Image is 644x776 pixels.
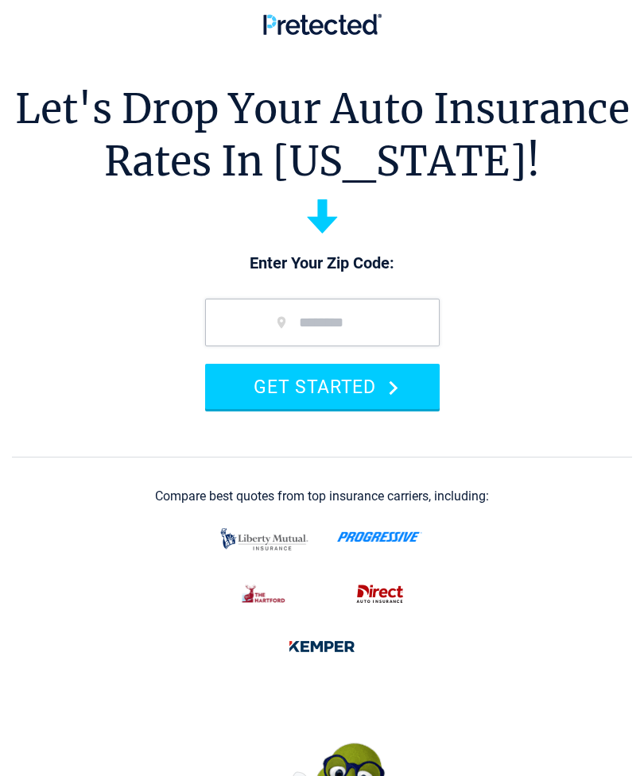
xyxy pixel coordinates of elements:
[263,14,382,35] img: Pretected Logo
[233,577,296,611] img: thehartford
[205,364,440,409] button: GET STARTED
[337,531,422,542] img: progressive
[15,83,630,187] h1: Let's Drop Your Auto Insurance Rates In [US_STATE]!
[216,520,312,558] img: liberty
[155,489,489,504] div: Compare best quotes from top insurance carriers, including:
[205,299,440,346] input: zip code
[189,253,456,275] p: Enter Your Zip Code:
[348,577,412,611] img: direct
[280,630,364,663] img: kemper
